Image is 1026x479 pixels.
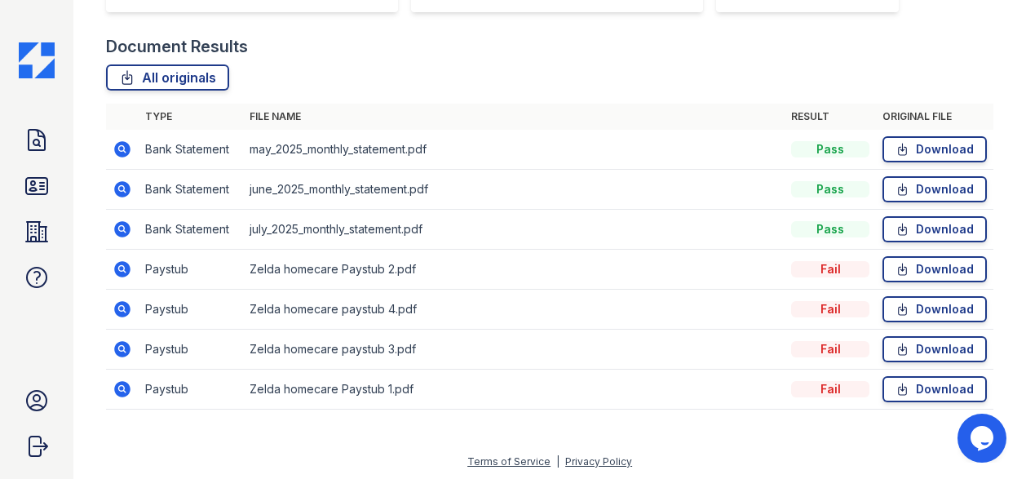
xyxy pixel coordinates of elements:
th: Result [785,104,876,130]
div: Fail [791,381,869,397]
td: Bank Statement [139,210,243,250]
a: Download [882,176,987,202]
td: Bank Statement [139,170,243,210]
div: Document Results [106,35,248,58]
div: Fail [791,301,869,317]
th: Type [139,104,243,130]
div: Fail [791,261,869,277]
td: Paystub [139,250,243,290]
td: Bank Statement [139,130,243,170]
td: july_2025_monthly_statement.pdf [243,210,785,250]
a: Privacy Policy [565,455,632,468]
a: Terms of Service [467,455,551,468]
iframe: chat widget [957,414,1010,463]
div: Pass [791,221,869,237]
a: Download [882,296,987,322]
a: Download [882,216,987,242]
td: june_2025_monthly_statement.pdf [243,170,785,210]
td: Zelda homecare paystub 3.pdf [243,330,785,370]
a: Download [882,256,987,282]
td: Paystub [139,330,243,370]
img: CE_Icon_Blue-c292c112584629df590d857e76928e9f676e5b41ef8f769ba2f05ee15b207248.png [19,42,55,78]
td: Paystub [139,290,243,330]
div: Pass [791,141,869,157]
a: Download [882,136,987,162]
a: All originals [106,64,229,91]
div: | [556,455,559,468]
div: Pass [791,181,869,197]
td: may_2025_monthly_statement.pdf [243,130,785,170]
div: Fail [791,341,869,357]
td: Zelda homecare paystub 4.pdf [243,290,785,330]
a: Download [882,336,987,362]
th: File name [243,104,785,130]
td: Zelda homecare Paystub 2.pdf [243,250,785,290]
th: Original file [876,104,993,130]
a: Download [882,376,987,402]
td: Zelda homecare Paystub 1.pdf [243,370,785,410]
td: Paystub [139,370,243,410]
